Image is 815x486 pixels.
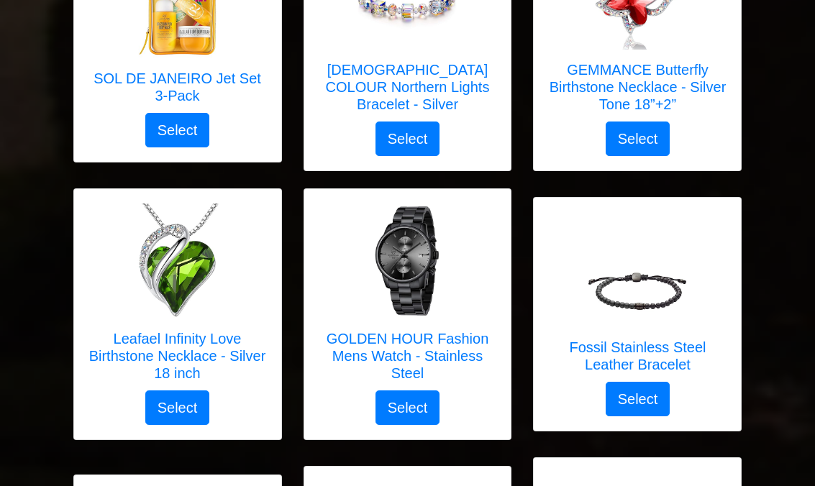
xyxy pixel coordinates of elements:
img: Fossil Stainless Steel Leather Bracelet [580,212,695,327]
button: Select [375,121,440,156]
h5: GOLDEN HOUR Fashion Mens Watch - Stainless Steel [319,330,497,382]
h5: Leafael Infinity Love Birthstone Necklace - Silver 18 inch [88,330,267,382]
button: Select [606,121,670,156]
h5: Fossil Stainless Steel Leather Bracelet [548,339,727,373]
h5: [DEMOGRAPHIC_DATA] COLOUR Northern Lights Bracelet - Silver [319,61,497,113]
img: GOLDEN HOUR Fashion Mens Watch - Stainless Steel [350,203,465,318]
button: Select [145,113,210,147]
button: Select [145,390,210,425]
h5: SOL DE JANEIRO Jet Set 3-Pack [88,70,267,104]
a: Fossil Stainless Steel Leather Bracelet Fossil Stainless Steel Leather Bracelet [548,212,727,382]
h5: GEMMANCE Butterfly Birthstone Necklace - Silver Tone 18”+2” [548,61,727,113]
a: GOLDEN HOUR Fashion Mens Watch - Stainless Steel GOLDEN HOUR Fashion Mens Watch - Stainless Steel [319,203,497,390]
img: Leafael Infinity Love Birthstone Necklace - Silver 18 inch [120,203,235,318]
button: Select [375,390,440,425]
button: Select [606,382,670,416]
a: Leafael Infinity Love Birthstone Necklace - Silver 18 inch Leafael Infinity Love Birthstone Neckl... [88,203,267,390]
